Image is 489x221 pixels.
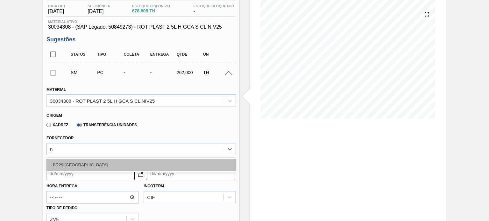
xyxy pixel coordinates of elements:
[48,24,234,30] span: 30034308 - (SAP Legado: 50849273) - ROT PLAST 2 5L H GCA S CL NIV25
[149,70,178,75] div: -
[46,113,62,118] label: Origem
[147,167,235,180] input: dd/mm/yyyy
[175,70,204,75] div: 262,000
[46,87,66,92] label: Material
[88,9,110,14] span: [DATE]
[77,123,137,127] label: Transferência Unidades
[134,167,147,180] button: locked
[144,184,164,188] label: Incoterm
[202,70,230,75] div: TH
[69,70,98,75] div: Sugestão Manual
[96,70,124,75] div: Pedido de Compra
[69,52,98,57] div: Status
[149,52,178,57] div: Entrega
[192,4,236,14] div: -
[46,36,236,43] h3: Sugestões
[88,4,110,8] span: Suficiência
[48,4,66,8] span: Data out
[46,182,138,191] label: Hora Entrega
[122,70,151,75] div: -
[46,206,77,210] label: Tipo de pedido
[46,159,236,171] div: BR29-[GEOGRAPHIC_DATA]
[50,98,155,103] div: 30034308 - ROT PLAST 2 5L H GCA S CL NIV25
[96,52,124,57] div: Tipo
[46,167,134,180] input: dd/mm/yyyy
[48,9,66,14] span: [DATE]
[122,52,151,57] div: Coleta
[193,4,234,8] span: Estoque Bloqueado
[147,195,155,200] div: CIF
[132,4,171,8] span: Estoque Disponível
[175,52,204,57] div: Qtde
[48,20,234,24] span: Material ativo
[132,9,171,13] span: 678,808 TH
[46,123,68,127] label: Xadrez
[202,52,230,57] div: UN
[137,170,145,177] img: locked
[46,136,74,140] label: Fornecedor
